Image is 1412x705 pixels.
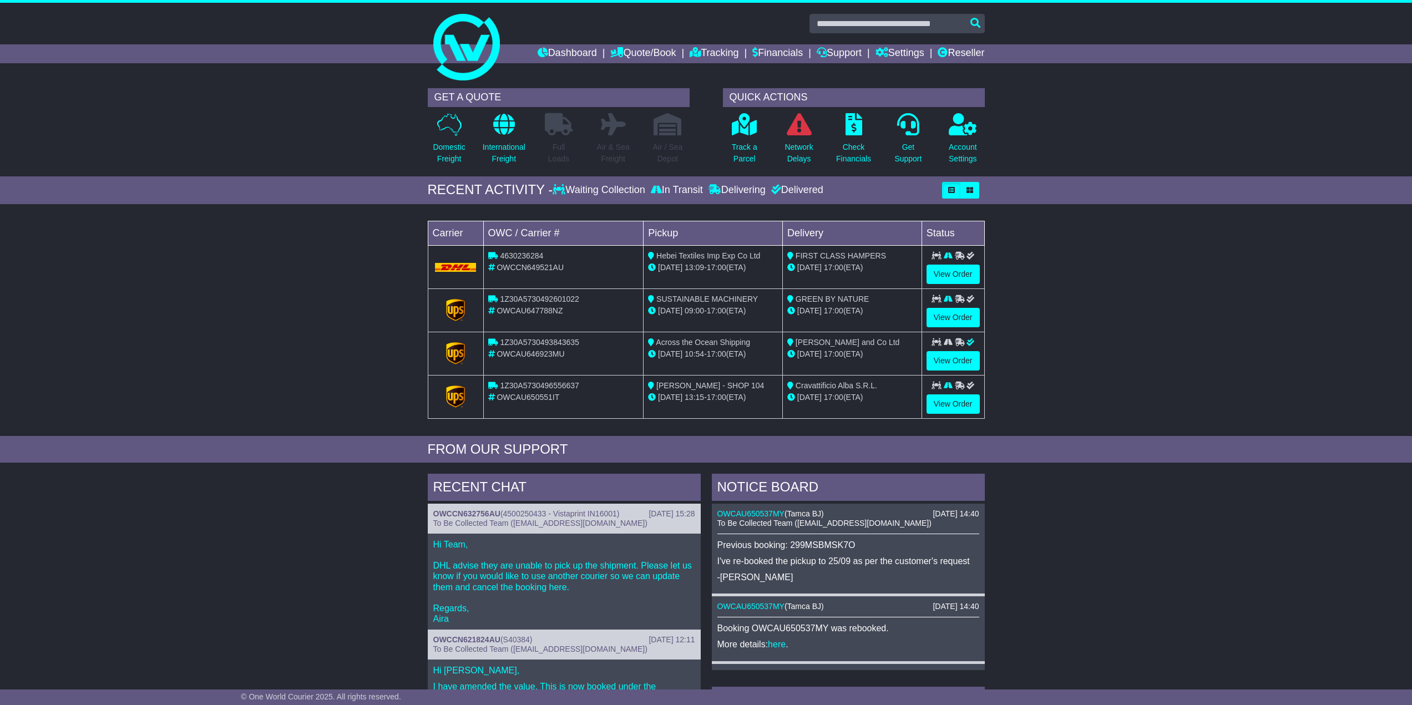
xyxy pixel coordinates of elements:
[649,635,695,645] div: [DATE] 12:11
[428,474,701,504] div: RECENT CHAT
[787,305,917,317] div: (ETA)
[483,141,525,165] p: International Freight
[824,393,843,402] span: 17:00
[717,623,979,633] p: Booking OWCAU650537MY was rebooked.
[927,394,980,414] a: View Order
[432,113,465,171] a: DomesticFreight
[768,184,823,196] div: Delivered
[785,141,813,165] p: Network Delays
[597,141,630,165] p: Air & Sea Freight
[497,263,564,272] span: OWCCN649521AU
[685,349,704,358] span: 10:54
[712,474,985,504] div: NOTICE BOARD
[644,221,783,245] td: Pickup
[241,692,401,701] span: © One World Courier 2025. All rights reserved.
[717,540,979,550] p: Previous booking: 299MSBMSK7O
[656,251,760,260] span: Hebei Textiles Imp Exp Co Ltd
[648,262,778,273] div: - (ETA)
[428,88,690,107] div: GET A QUOTE
[948,113,978,171] a: AccountSettings
[824,263,843,272] span: 17:00
[497,306,563,315] span: OWCAU647788NZ
[933,670,979,679] div: [DATE] 14:01
[649,509,695,519] div: [DATE] 15:28
[949,141,977,165] p: Account Settings
[500,295,579,303] span: 1Z30A5730492601022
[927,308,980,327] a: View Order
[497,349,564,358] span: OWCAU646923MU
[497,393,559,402] span: OWCAU650551IT
[836,113,872,171] a: CheckFinancials
[545,141,573,165] p: Full Loads
[717,639,979,650] p: More details: .
[648,305,778,317] div: - (ETA)
[717,519,932,528] span: To Be Collected Team ([EMAIL_ADDRESS][DOMAIN_NAME])
[690,44,738,63] a: Tracking
[796,251,886,260] span: FIRST CLASS HAMPERS
[428,442,985,458] div: FROM OUR SUPPORT
[732,141,757,165] p: Track a Parcel
[483,221,644,245] td: OWC / Carrier #
[731,113,758,171] a: Track aParcel
[428,221,483,245] td: Carrier
[658,306,682,315] span: [DATE]
[717,556,979,566] p: I've re-booked the pickup to 25/09 as per the customer's request
[797,263,822,272] span: [DATE]
[824,349,843,358] span: 17:00
[787,602,821,611] span: Tamca BJ
[927,265,980,284] a: View Order
[685,263,704,272] span: 13:09
[707,349,726,358] span: 17:00
[933,509,979,519] div: [DATE] 14:40
[500,381,579,390] span: 1Z30A5730496556637
[787,670,821,678] span: Tamca BJ
[922,221,984,245] td: Status
[653,141,683,165] p: Air / Sea Depot
[784,113,813,171] a: NetworkDelays
[707,393,726,402] span: 17:00
[796,295,869,303] span: GREEN BY NATURE
[717,509,785,518] a: OWCAU650537MY
[717,670,785,678] a: OWCAU650537MY
[685,306,704,315] span: 09:00
[707,263,726,272] span: 17:00
[433,635,695,645] div: ( )
[894,141,922,165] p: Get Support
[656,381,764,390] span: [PERSON_NAME] - SHOP 104
[787,262,917,273] div: (ETA)
[927,351,980,371] a: View Order
[500,338,579,347] span: 1Z30A5730493843635
[836,141,871,165] p: Check Financials
[433,519,647,528] span: To Be Collected Team ([EMAIL_ADDRESS][DOMAIN_NAME])
[648,392,778,403] div: - (ETA)
[817,44,862,63] a: Support
[648,348,778,360] div: - (ETA)
[648,184,706,196] div: In Transit
[717,572,979,582] p: -[PERSON_NAME]
[500,251,543,260] span: 4630236284
[538,44,597,63] a: Dashboard
[610,44,676,63] a: Quote/Book
[787,509,821,518] span: Tamca BJ
[723,88,985,107] div: QUICK ACTIONS
[433,635,500,644] a: OWCCN621824AU
[717,670,979,679] div: ( )
[503,635,530,644] span: S40384
[796,381,877,390] span: Cravattificio Alba S.R.L.
[656,338,750,347] span: Across the Ocean Shipping
[435,263,477,272] img: DHL.png
[433,539,695,625] p: Hi Team, DHL advise they are unable to pick up the shipment. Please let us know if you would like...
[797,349,822,358] span: [DATE]
[433,665,695,676] p: Hi [PERSON_NAME],
[658,393,682,402] span: [DATE]
[503,509,617,518] span: 4500250433 - Vistaprint IN16001
[428,182,553,198] div: RECENT ACTIVITY -
[797,306,822,315] span: [DATE]
[717,602,979,611] div: ( )
[782,221,922,245] td: Delivery
[768,640,786,649] a: here
[933,602,979,611] div: [DATE] 14:40
[787,392,917,403] div: (ETA)
[717,509,979,519] div: ( )
[752,44,803,63] a: Financials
